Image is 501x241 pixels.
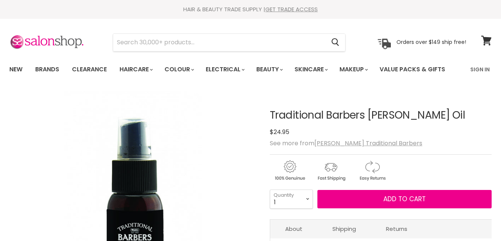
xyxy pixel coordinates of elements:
[200,62,249,77] a: Electrical
[114,62,157,77] a: Haircare
[4,59,458,80] ul: Main menu
[396,39,466,45] p: Orders over $149 ship free!
[325,34,345,51] button: Search
[270,139,422,148] span: See more from
[113,33,345,51] form: Product
[4,62,28,77] a: New
[466,62,494,77] a: Sign In
[66,62,112,77] a: Clearance
[289,62,332,77] a: Skincare
[270,128,289,136] span: $24.95
[317,220,371,238] a: Shipping
[334,62,372,77] a: Makeup
[371,220,422,238] a: Returns
[270,220,317,238] a: About
[270,159,310,182] img: genuine.gif
[314,139,422,148] a: [PERSON_NAME] Traditional Barbers
[270,110,492,121] h1: Traditional Barbers [PERSON_NAME] Oil
[374,62,451,77] a: Value Packs & Gifts
[352,159,392,182] img: returns.gif
[317,190,492,209] button: Add to cart
[311,159,351,182] img: shipping.gif
[113,34,325,51] input: Search
[383,194,426,203] span: Add to cart
[270,190,313,208] select: Quantity
[30,62,65,77] a: Brands
[159,62,199,77] a: Colour
[251,62,287,77] a: Beauty
[265,5,318,13] a: GET TRADE ACCESS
